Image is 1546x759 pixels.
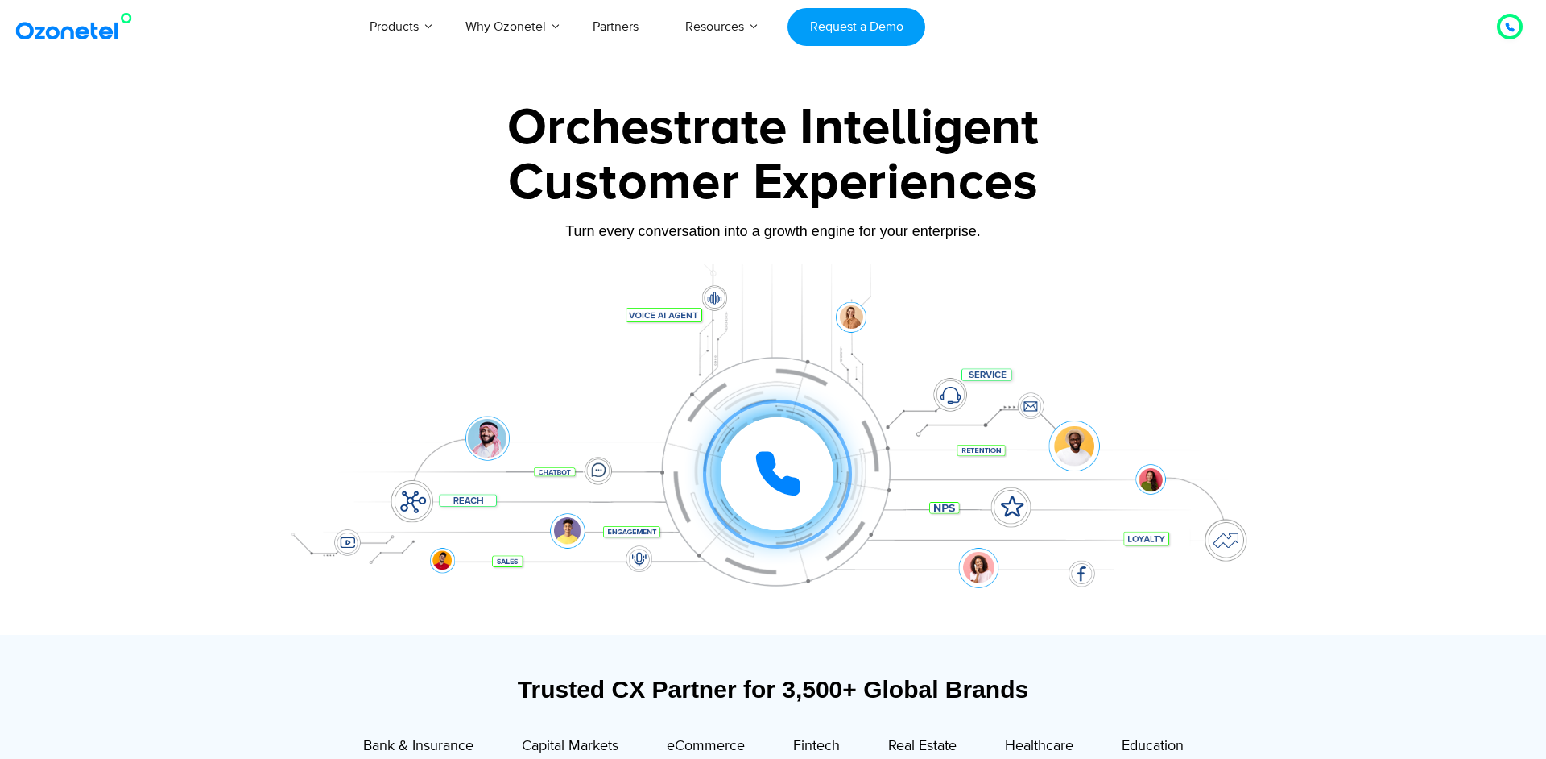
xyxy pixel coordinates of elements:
[270,144,1276,222] div: Customer Experiences
[1122,737,1184,755] span: Education
[787,8,925,46] a: Request a Demo
[888,737,957,755] span: Real Estate
[270,102,1276,154] div: Orchestrate Intelligent
[793,737,840,755] span: Fintech
[1005,737,1073,755] span: Healthcare
[278,675,1268,703] div: Trusted CX Partner for 3,500+ Global Brands
[667,737,745,755] span: eCommerce
[270,222,1276,240] div: Turn every conversation into a growth engine for your enterprise.
[522,737,618,755] span: Capital Markets
[363,737,473,755] span: Bank & Insurance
